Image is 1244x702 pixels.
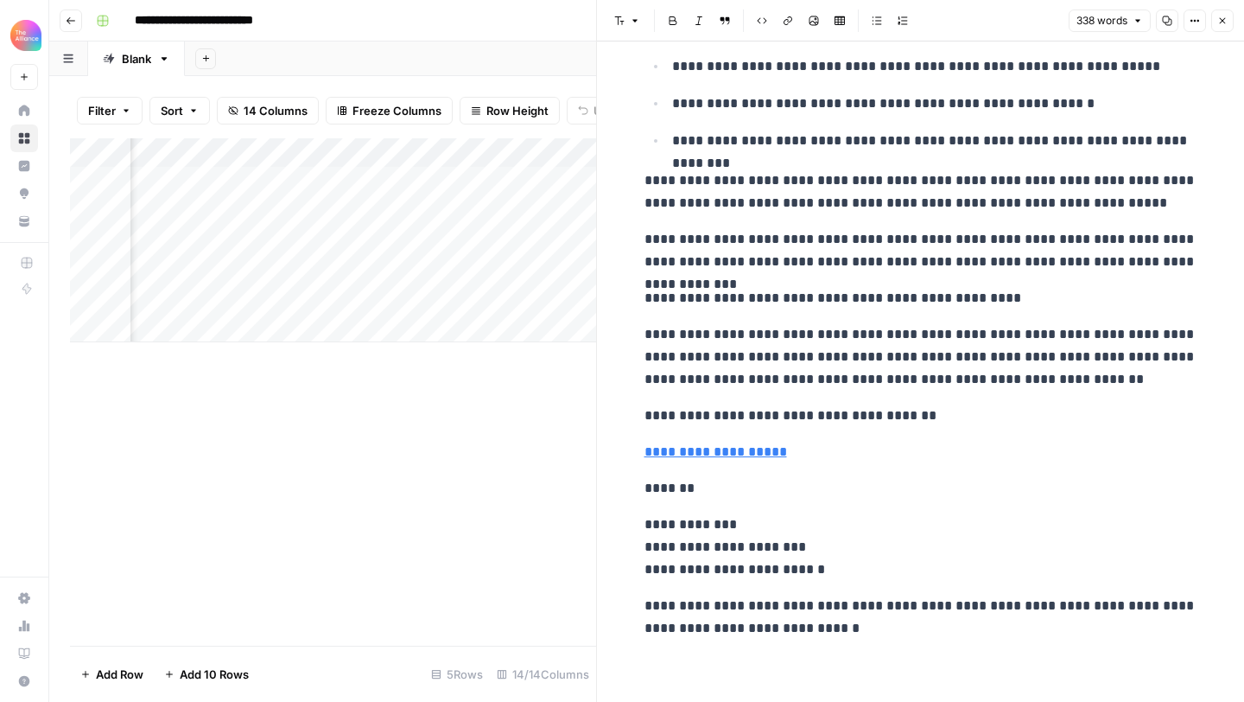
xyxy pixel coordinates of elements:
a: Your Data [10,207,38,235]
span: Sort [161,102,183,119]
button: Sort [149,97,210,124]
button: Add 10 Rows [154,661,259,688]
span: Filter [88,102,116,119]
a: Home [10,97,38,124]
button: Freeze Columns [326,97,453,124]
span: 338 words [1076,13,1127,29]
div: Blank [122,50,151,67]
a: Insights [10,152,38,180]
span: Add 10 Rows [180,666,249,683]
button: Workspace: Alliance [10,14,38,57]
button: Filter [77,97,143,124]
span: 14 Columns [244,102,308,119]
button: 14 Columns [217,97,319,124]
span: Row Height [486,102,549,119]
button: 338 words [1069,10,1151,32]
a: Opportunities [10,180,38,207]
a: Browse [10,124,38,152]
a: Usage [10,612,38,640]
a: Learning Hub [10,640,38,667]
button: Row Height [460,97,560,124]
span: Add Row [96,666,143,683]
img: Alliance Logo [10,20,41,51]
div: 5 Rows [424,661,490,688]
a: Settings [10,584,38,612]
div: 14/14 Columns [490,661,596,688]
span: Freeze Columns [352,102,441,119]
button: Help + Support [10,667,38,695]
button: Add Row [70,661,154,688]
a: Blank [88,41,185,76]
button: Undo [567,97,634,124]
